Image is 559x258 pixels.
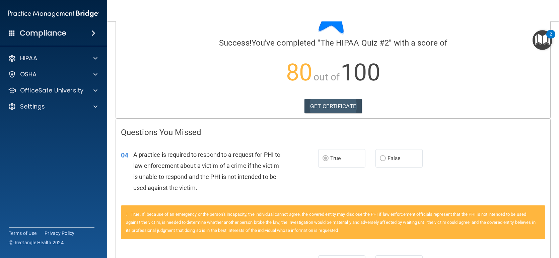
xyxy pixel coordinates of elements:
span: The HIPAA Quiz #2 [321,38,389,48]
span: True [330,155,341,162]
input: False [380,156,386,161]
p: OSHA [20,70,37,78]
h4: You've completed " " with a score of [121,39,545,47]
a: HIPAA [8,54,97,62]
span: 80 [286,59,312,86]
button: Open Resource Center, 2 new notifications [533,30,552,50]
a: Settings [8,103,97,111]
a: Privacy Policy [45,230,75,237]
p: Settings [20,103,45,111]
span: A practice is required to respond to a request for PHI to law enforcement about a victim of a cri... [133,151,281,192]
span: 04 [121,151,128,159]
p: OfficeSafe University [20,86,83,94]
div: 2 [550,34,552,43]
a: GET CERTIFICATE [304,99,362,114]
p: HIPAA [20,54,37,62]
span: 100 [341,59,380,86]
h4: Compliance [20,28,66,38]
img: PMB logo [8,7,99,20]
a: Terms of Use [9,230,37,237]
span: out of [313,71,340,83]
a: OSHA [8,70,97,78]
span: True. If, because of an emergency or the person’s incapacity, the individual cannot agree, the co... [126,212,536,233]
a: OfficeSafe University [8,86,97,94]
h4: Questions You Missed [121,128,545,137]
input: True [323,156,329,161]
span: Ⓒ Rectangle Health 2024 [9,239,64,246]
span: Success! [219,38,252,48]
span: False [388,155,401,162]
